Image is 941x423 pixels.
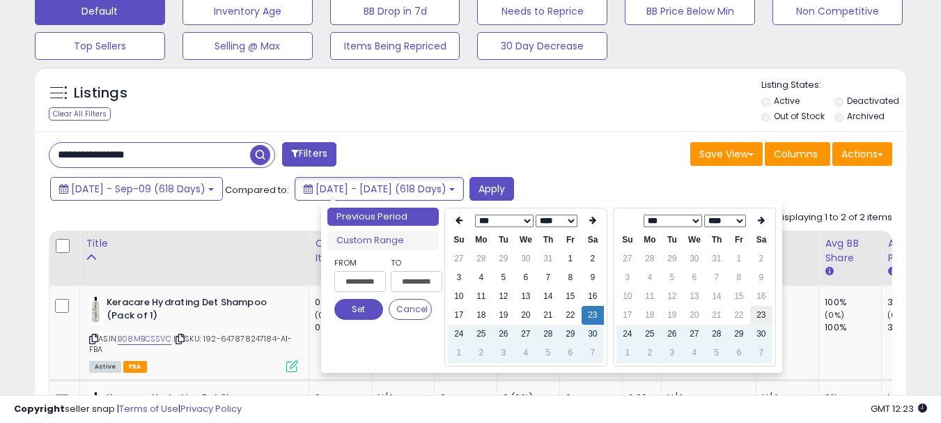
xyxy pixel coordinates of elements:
[107,392,276,421] b: Keracare Hydrating Det Shampoo (Pack of 1)
[639,268,661,287] td: 4
[559,325,582,344] td: 29
[639,231,661,249] th: Mo
[683,231,706,249] th: We
[847,95,899,107] label: Deactivated
[182,32,313,60] button: Selling @ Max
[89,392,103,420] img: 214mt72W87L._SL40_.jpg
[537,268,559,287] td: 7
[515,268,537,287] td: 6
[825,309,844,321] small: (0%)
[639,249,661,268] td: 28
[537,306,559,325] td: 21
[661,306,683,325] td: 19
[661,249,683,268] td: 29
[762,236,813,251] div: ROI
[582,268,604,287] td: 9
[89,361,121,373] span: All listings currently available for purchase on Amazon
[315,321,371,334] div: 0
[582,325,604,344] td: 30
[559,268,582,287] td: 8
[728,268,750,287] td: 8
[683,344,706,362] td: 4
[661,325,683,344] td: 26
[470,306,492,325] td: 18
[107,296,276,325] b: Keracare Hydrating Det Shampoo (Pack of 1)
[582,344,604,362] td: 7
[887,309,907,321] small: (0%)
[616,287,639,306] td: 10
[566,392,622,404] div: 0
[776,211,892,224] div: Displaying 1 to 2 of 2 items
[582,306,604,325] td: 23
[683,325,706,344] td: 27
[448,344,470,362] td: 1
[448,249,470,268] td: 27
[825,266,833,278] small: Avg BB Share.
[515,344,537,362] td: 4
[765,142,830,166] button: Columns
[616,231,639,249] th: Su
[750,306,772,325] td: 23
[123,361,147,373] span: FBA
[315,392,371,404] div: 0
[639,344,661,362] td: 2
[832,142,892,166] button: Actions
[334,256,383,270] label: From
[492,287,515,306] td: 12
[750,249,772,268] td: 2
[706,249,728,268] td: 31
[728,325,750,344] td: 29
[315,309,334,321] small: (0%)
[470,287,492,306] td: 11
[582,231,604,249] th: Sa
[639,306,661,325] td: 18
[559,344,582,362] td: 6
[728,287,750,306] td: 15
[282,142,336,167] button: Filters
[515,325,537,344] td: 27
[492,231,515,249] th: Tu
[728,306,750,325] td: 22
[639,287,661,306] td: 11
[71,182,205,196] span: [DATE] - Sep-09 (618 Days)
[706,287,728,306] td: 14
[706,344,728,362] td: 5
[774,95,800,107] label: Active
[559,287,582,306] td: 15
[334,299,383,320] button: Set
[706,268,728,287] td: 7
[762,296,808,309] div: N/A
[871,402,927,415] span: 2025-09-9 12:23 GMT
[330,32,460,60] button: Items Being Repriced
[661,287,683,306] td: 12
[683,249,706,268] td: 30
[616,268,639,287] td: 3
[559,306,582,325] td: 22
[14,403,242,416] div: seller snap | |
[683,306,706,325] td: 20
[616,325,639,344] td: 24
[616,344,639,362] td: 1
[35,32,165,60] button: Top Sellers
[89,296,298,371] div: ASIN:
[389,299,432,320] button: Cancel
[492,306,515,325] td: 19
[537,231,559,249] th: Th
[448,325,470,344] td: 24
[470,249,492,268] td: 28
[492,344,515,362] td: 3
[448,306,470,325] td: 17
[825,236,876,266] div: Avg BB Share
[492,268,515,287] td: 5
[537,325,559,344] td: 28
[582,249,604,268] td: 2
[448,231,470,249] th: Su
[86,236,303,251] div: Title
[750,344,772,362] td: 7
[825,296,881,309] div: 100%
[470,344,492,362] td: 2
[515,306,537,325] td: 20
[887,236,938,266] div: Avg Win Price
[774,110,825,122] label: Out of Stock
[774,147,818,161] span: Columns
